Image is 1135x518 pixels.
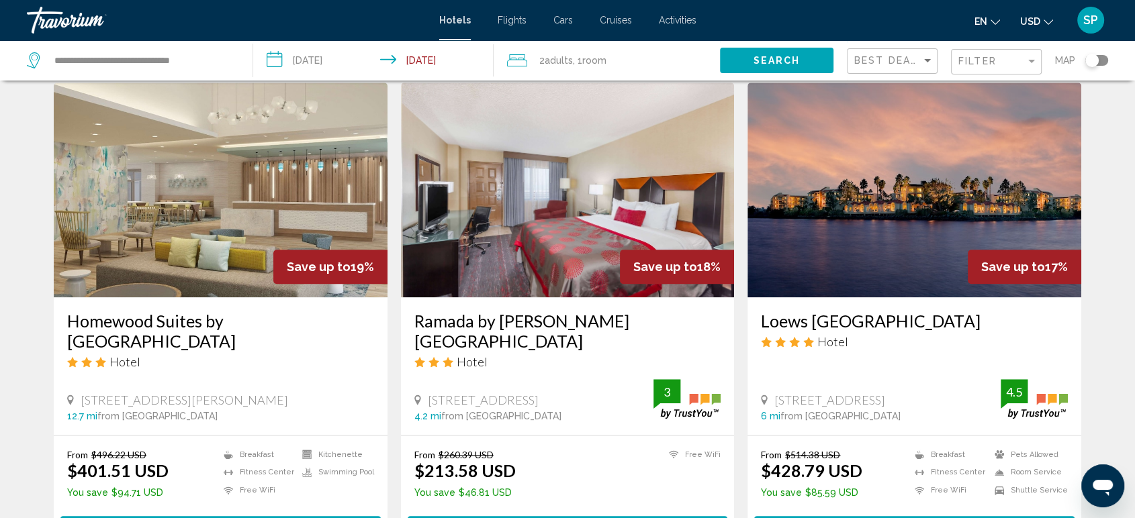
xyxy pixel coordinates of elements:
p: $94.71 USD [67,487,169,498]
span: USD [1020,16,1040,27]
div: 17% [968,250,1081,284]
div: 3 star Hotel [67,354,374,369]
a: Homewood Suites by [GEOGRAPHIC_DATA] [67,311,374,351]
button: Check-in date: Nov 8, 2025 Check-out date: Nov 10, 2025 [253,40,493,81]
li: Breakfast [217,449,296,460]
li: Fitness Center [908,467,988,478]
li: Pets Allowed [988,449,1068,460]
img: Hotel image [747,83,1081,297]
div: 4.5 [1001,384,1028,400]
li: Swimming Pool [296,467,374,478]
span: Save up to [287,260,351,274]
a: Cruises [600,15,632,25]
span: 6 mi [761,411,780,421]
del: $514.38 USD [785,449,840,460]
mat-select: Sort by [854,56,934,67]
a: Cars [553,15,573,25]
a: Activities [659,15,696,25]
img: trustyou-badge.svg [1001,379,1068,419]
span: Save up to [633,260,697,274]
span: From [414,449,435,460]
li: Free WiFi [908,484,988,496]
a: Travorium [27,7,426,34]
span: You save [67,487,108,498]
div: 3 [653,384,680,400]
span: Hotel [109,354,140,369]
button: Toggle map [1075,54,1108,66]
button: User Menu [1073,6,1108,34]
a: Ramada by [PERSON_NAME] [GEOGRAPHIC_DATA] [414,311,721,351]
li: Free WiFi [217,484,296,496]
span: Hotel [817,334,848,349]
del: $496.22 USD [91,449,146,460]
button: Filter [951,48,1042,76]
span: Room [582,55,606,66]
span: Save up to [981,260,1045,274]
span: You save [761,487,802,498]
button: Travelers: 2 adults, 0 children [494,40,720,81]
a: Hotels [439,15,471,25]
span: You save [414,487,455,498]
iframe: Кнопка запуска окна обмена сообщениями [1081,464,1124,507]
img: Hotel image [54,83,388,297]
p: $85.59 USD [761,487,862,498]
span: 4.2 mi [414,411,441,421]
li: Kitchenette [296,449,374,460]
span: From [67,449,88,460]
span: 12.7 mi [67,411,97,421]
span: 2 [539,51,573,70]
span: , 1 [573,51,606,70]
li: Breakfast [908,449,988,460]
span: Map [1055,51,1075,70]
ins: $401.51 USD [67,460,169,480]
button: Change language [974,11,1000,31]
a: Flights [498,15,527,25]
span: from [GEOGRAPHIC_DATA] [780,411,901,421]
span: from [GEOGRAPHIC_DATA] [97,411,218,421]
span: Hotel [457,354,488,369]
span: [STREET_ADDRESS] [774,393,885,407]
span: SP [1083,13,1098,27]
del: $260.39 USD [439,449,494,460]
div: 18% [620,250,734,284]
span: Search [754,56,801,66]
span: [STREET_ADDRESS] [428,393,539,407]
img: Hotel image [401,83,735,297]
span: [STREET_ADDRESS][PERSON_NAME] [81,393,288,407]
ins: $213.58 USD [414,460,516,480]
a: Loews [GEOGRAPHIC_DATA] [761,311,1068,331]
span: en [974,16,987,27]
ins: $428.79 USD [761,460,862,480]
div: 4 star Hotel [761,334,1068,349]
li: Fitness Center [217,467,296,478]
span: From [761,449,782,460]
div: 3 star Hotel [414,354,721,369]
img: trustyou-badge.svg [653,379,721,419]
p: $46.81 USD [414,487,516,498]
li: Shuttle Service [988,484,1068,496]
button: Search [720,48,833,72]
li: Free WiFi [662,449,721,460]
span: Filter [958,56,997,66]
span: Adults [545,55,573,66]
button: Change currency [1020,11,1053,31]
span: Best Deals [854,55,925,66]
div: 19% [273,250,388,284]
li: Room Service [988,467,1068,478]
span: from [GEOGRAPHIC_DATA] [441,411,561,421]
